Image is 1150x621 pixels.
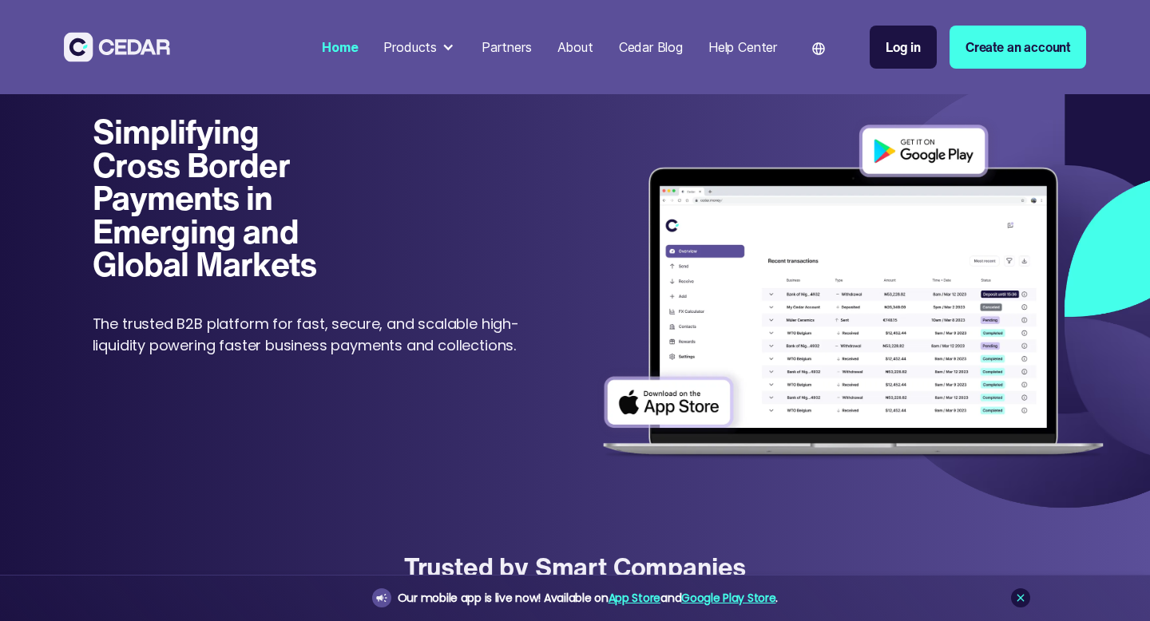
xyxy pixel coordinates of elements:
div: Log in [886,38,921,57]
div: Our mobile app is live now! Available on and . [398,588,778,608]
p: The trusted B2B platform for fast, secure, and scalable high-liquidity powering faster business p... [93,313,528,356]
div: Products [383,38,437,57]
a: Help Center [702,30,783,65]
img: Dashboard of transactions [592,115,1115,471]
a: Log in [870,26,937,69]
a: About [551,30,600,65]
div: Help Center [708,38,777,57]
div: Cedar Blog [619,38,683,57]
a: Google Play Store [681,590,775,606]
div: Partners [482,38,532,57]
a: App Store [609,590,660,606]
a: Home [315,30,364,65]
a: Cedar Blog [613,30,689,65]
div: Home [322,38,358,57]
a: Create an account [950,26,1086,69]
img: announcement [375,591,388,604]
a: Partners [475,30,538,65]
h1: Simplifying Cross Border Payments in Emerging and Global Markets [93,115,354,281]
div: Products [377,31,462,63]
div: About [557,38,593,57]
img: world icon [812,42,825,55]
